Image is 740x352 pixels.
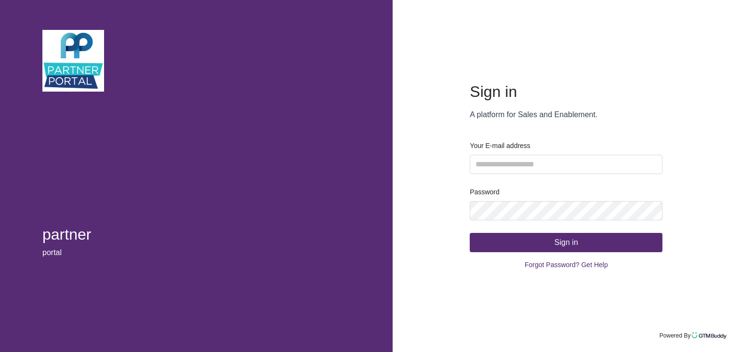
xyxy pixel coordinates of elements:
div: portal [42,248,350,257]
div: Sign in [470,80,662,104]
div: partner [42,226,350,244]
span: Forgot Password? Get Help [525,257,608,272]
label: Your E-mail address [470,140,530,151]
img: GTM Buddy [690,331,728,340]
button: Sign in [470,233,662,252]
label: Password [470,187,499,197]
div: A platform for Sales and Enablement. [470,108,662,121]
div: Powered By [660,332,691,339]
